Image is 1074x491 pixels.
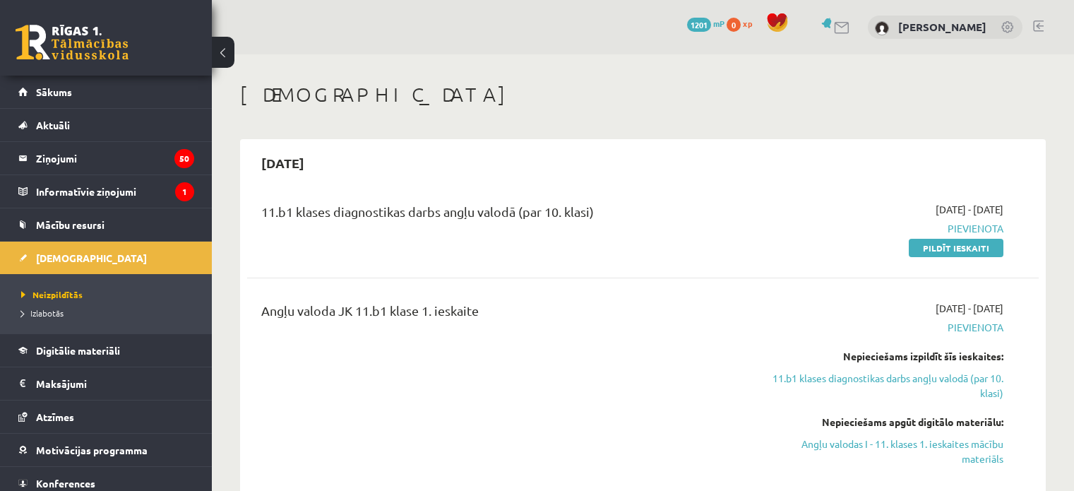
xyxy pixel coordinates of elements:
[18,175,194,208] a: Informatīvie ziņojumi1
[16,25,129,60] a: Rīgas 1. Tālmācības vidusskola
[247,146,318,179] h2: [DATE]
[36,218,105,231] span: Mācību resursi
[261,301,749,327] div: Angļu valoda JK 11.b1 klase 1. ieskaite
[36,444,148,456] span: Motivācijas programma
[36,175,194,208] legend: Informatīvie ziņojumi
[898,20,986,34] a: [PERSON_NAME]
[174,149,194,168] i: 50
[770,349,1003,364] div: Nepieciešams izpildīt šīs ieskaites:
[18,208,194,241] a: Mācību resursi
[687,18,724,29] a: 1201 mP
[36,119,70,131] span: Aktuāli
[770,320,1003,335] span: Pievienota
[36,344,120,357] span: Digitālie materiāli
[18,242,194,274] a: [DEMOGRAPHIC_DATA]
[713,18,724,29] span: mP
[21,288,198,301] a: Neizpildītās
[36,85,72,98] span: Sākums
[36,142,194,174] legend: Ziņojumi
[770,221,1003,236] span: Pievienota
[727,18,759,29] a: 0 xp
[36,367,194,400] legend: Maksājumi
[36,252,147,264] span: [DEMOGRAPHIC_DATA]
[770,437,1003,466] a: Angļu valodas I - 11. klases 1. ieskaites mācību materiāls
[36,477,95,490] span: Konferences
[936,301,1003,316] span: [DATE] - [DATE]
[21,289,83,300] span: Neizpildītās
[240,83,1046,107] h1: [DEMOGRAPHIC_DATA]
[18,434,194,466] a: Motivācijas programma
[18,142,194,174] a: Ziņojumi50
[687,18,711,32] span: 1201
[18,109,194,141] a: Aktuāli
[21,307,198,319] a: Izlabotās
[727,18,741,32] span: 0
[875,21,889,35] img: Eva Janstoviča
[18,334,194,367] a: Digitālie materiāli
[770,371,1003,401] a: 11.b1 klases diagnostikas darbs angļu valodā (par 10. klasi)
[909,239,1003,257] a: Pildīt ieskaiti
[936,202,1003,217] span: [DATE] - [DATE]
[18,401,194,433] a: Atzīmes
[743,18,752,29] span: xp
[18,76,194,108] a: Sākums
[21,307,64,319] span: Izlabotās
[18,367,194,400] a: Maksājumi
[36,410,74,423] span: Atzīmes
[175,182,194,201] i: 1
[261,202,749,228] div: 11.b1 klases diagnostikas darbs angļu valodā (par 10. klasi)
[770,415,1003,430] div: Nepieciešams apgūt digitālo materiālu:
